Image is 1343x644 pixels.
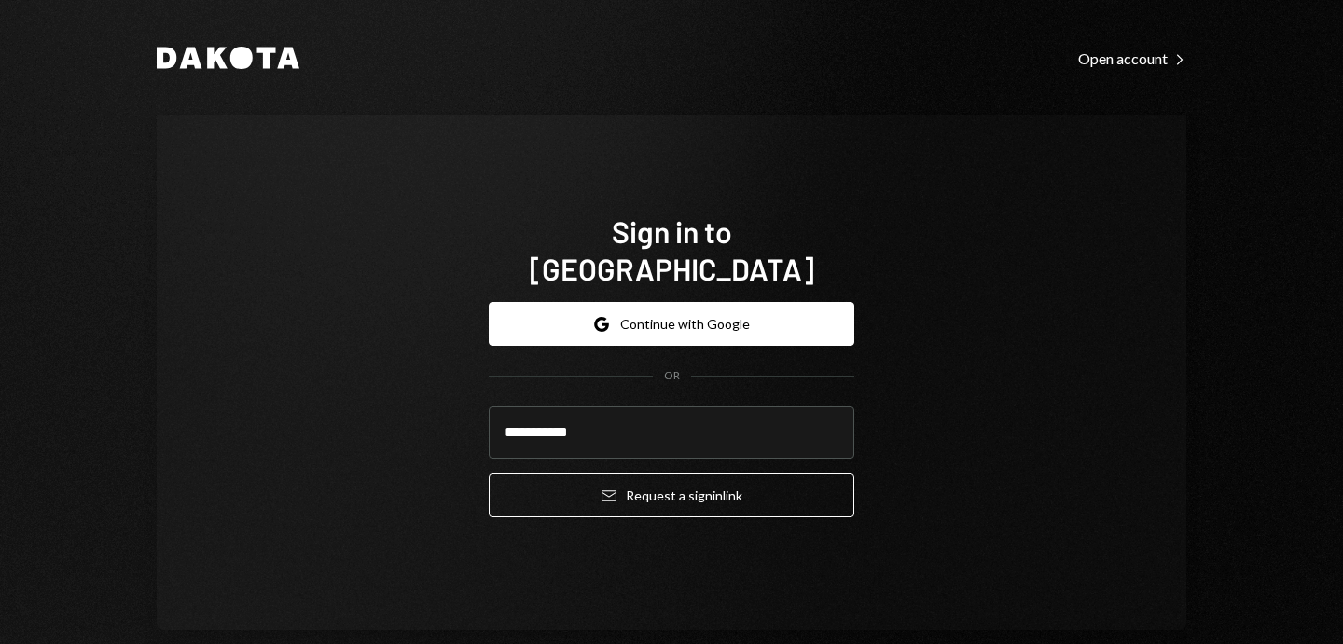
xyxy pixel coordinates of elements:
[489,212,854,287] h1: Sign in to [GEOGRAPHIC_DATA]
[489,473,854,517] button: Request a signinlink
[489,302,854,346] button: Continue with Google
[1078,49,1186,68] div: Open account
[664,368,680,384] div: OR
[1078,48,1186,68] a: Open account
